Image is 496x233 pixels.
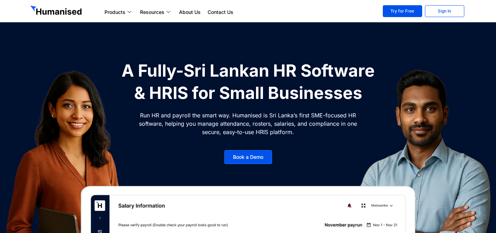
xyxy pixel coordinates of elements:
[137,8,176,16] a: Resources
[233,155,263,160] span: Book a Demo
[204,8,237,16] a: Contact Us
[425,5,464,17] a: Sign In
[224,150,272,164] a: Book a Demo
[30,6,83,17] img: GetHumanised Logo
[101,8,137,16] a: Products
[383,5,422,17] a: Try for Free
[138,111,358,136] p: Run HR and payroll the smart way. Humanised is Sri Lanka’s first SME-focused HR software, helping...
[176,8,204,16] a: About Us
[117,60,379,104] h1: A Fully-Sri Lankan HR Software & HRIS for Small Businesses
